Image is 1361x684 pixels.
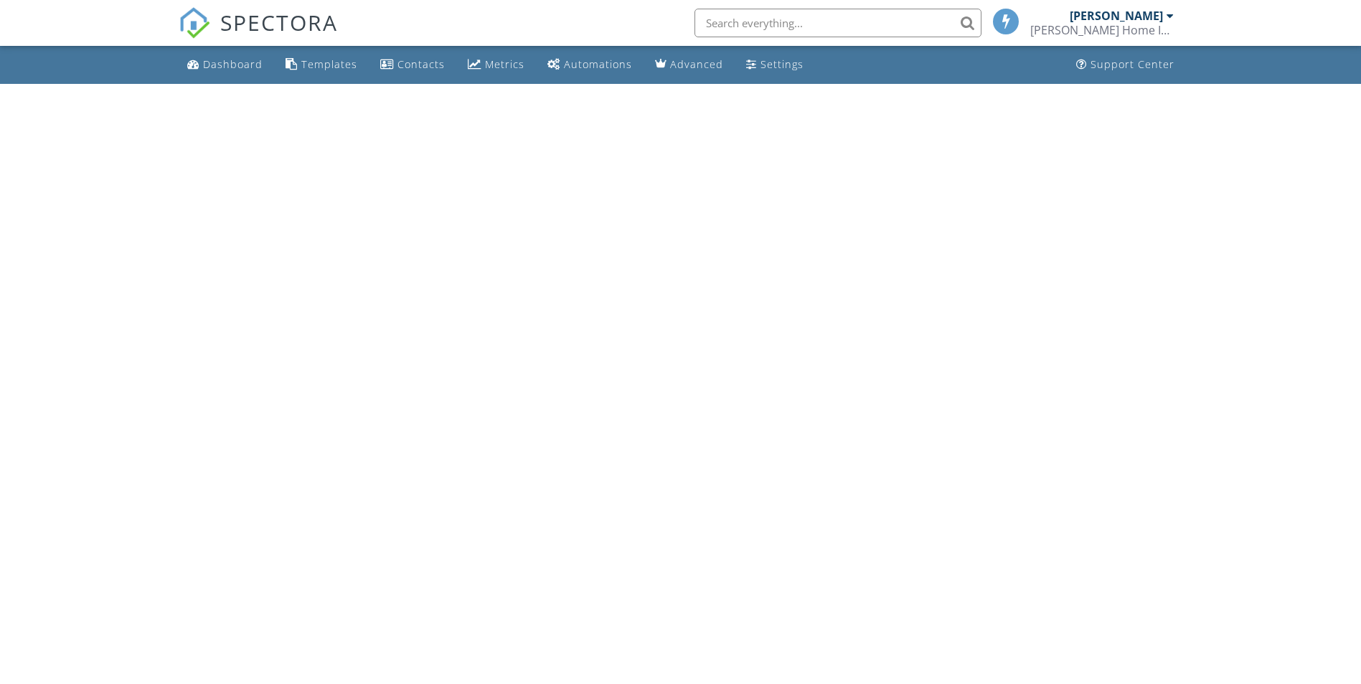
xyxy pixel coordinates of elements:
[564,57,632,71] div: Automations
[182,52,268,78] a: Dashboard
[203,57,263,71] div: Dashboard
[179,7,210,39] img: The Best Home Inspection Software - Spectora
[375,52,451,78] a: Contacts
[670,57,723,71] div: Advanced
[1091,57,1174,71] div: Support Center
[485,57,524,71] div: Metrics
[649,52,729,78] a: Advanced
[1070,9,1163,23] div: [PERSON_NAME]
[760,57,804,71] div: Settings
[397,57,445,71] div: Contacts
[1070,52,1180,78] a: Support Center
[462,52,530,78] a: Metrics
[179,19,338,49] a: SPECTORA
[740,52,809,78] a: Settings
[1030,23,1174,37] div: Brosnan Home Inspections LLC
[280,52,363,78] a: Templates
[301,57,357,71] div: Templates
[694,9,981,37] input: Search everything...
[542,52,638,78] a: Automations (Basic)
[220,7,338,37] span: SPECTORA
